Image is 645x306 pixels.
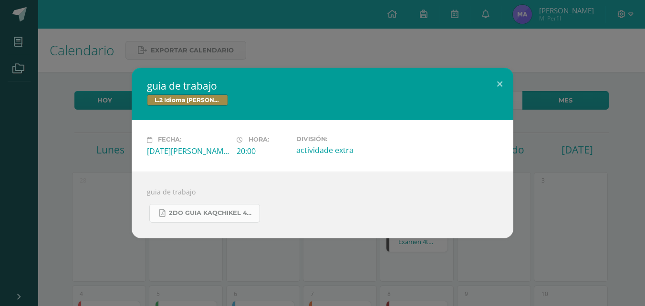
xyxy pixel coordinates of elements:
[169,209,255,217] span: 2do guia kaqchikel 4ta unidad.pdf
[237,146,289,156] div: 20:00
[158,136,181,143] span: Fecha:
[147,94,228,106] span: L.2 Idioma [PERSON_NAME]
[486,68,513,100] button: Close (Esc)
[296,145,378,155] div: actividade extra
[147,79,498,92] h2: guia de trabajo
[249,136,269,143] span: Hora:
[296,135,378,143] label: División:
[149,204,260,223] a: 2do guia kaqchikel 4ta unidad.pdf
[147,146,229,156] div: [DATE][PERSON_NAME]
[132,172,513,238] div: guia de trabajo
